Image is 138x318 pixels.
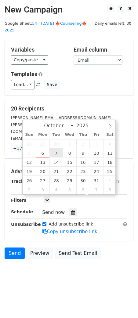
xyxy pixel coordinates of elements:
a: Daily emails left: 30 [93,21,133,26]
span: October 28, 2025 [49,176,63,185]
span: October 31, 2025 [90,176,103,185]
span: October 20, 2025 [36,167,49,176]
span: October 25, 2025 [103,167,117,176]
h5: Email column [74,46,127,53]
span: October 24, 2025 [90,167,103,176]
span: November 5, 2025 [63,185,76,194]
span: October 11, 2025 [103,148,117,157]
small: [EMAIL_ADDRESS][DOMAIN_NAME] [11,136,79,141]
small: Google Sheet: [5,21,87,33]
h5: Variables [11,46,64,53]
span: October 16, 2025 [76,157,90,167]
span: October 23, 2025 [76,167,90,176]
span: October 9, 2025 [76,148,90,157]
strong: Tracking [11,179,31,184]
span: November 8, 2025 [103,185,117,194]
a: 54 | [DATE] 🍁Counseling🍁 2025 [5,21,87,33]
span: October 30, 2025 [76,176,90,185]
a: Preview [26,248,53,259]
h5: Advanced [11,168,127,175]
strong: Unsubscribe [11,222,41,227]
a: Copy unsubscribe link [42,229,97,234]
span: October 8, 2025 [63,148,76,157]
span: September 29, 2025 [36,139,49,148]
strong: Filters [11,198,27,203]
span: Wed [63,133,76,137]
span: October 2, 2025 [76,139,90,148]
a: Send [5,248,25,259]
button: Save [44,80,60,89]
span: October 21, 2025 [49,167,63,176]
label: Add unsubscribe link [49,221,93,227]
span: October 13, 2025 [36,157,49,167]
span: October 26, 2025 [23,176,36,185]
h5: 20 Recipients [11,105,127,112]
span: November 4, 2025 [49,185,63,194]
span: November 2, 2025 [23,185,36,194]
span: October 14, 2025 [49,157,63,167]
span: November 7, 2025 [90,185,103,194]
span: October 27, 2025 [36,176,49,185]
span: September 30, 2025 [49,139,63,148]
span: November 6, 2025 [76,185,90,194]
small: [PERSON_NAME][EMAIL_ADDRESS][PERSON_NAME][DOMAIN_NAME] [11,122,111,134]
span: October 5, 2025 [23,148,36,157]
span: October 7, 2025 [49,148,63,157]
label: UTM Codes [96,178,119,184]
span: October 6, 2025 [36,148,49,157]
span: October 15, 2025 [63,157,76,167]
span: Tue [49,133,63,137]
span: October 29, 2025 [63,176,76,185]
span: October 1, 2025 [63,139,76,148]
span: Sat [103,133,117,137]
span: October 19, 2025 [23,167,36,176]
span: September 28, 2025 [23,139,36,148]
a: Load... [11,80,34,89]
a: Copy/paste... [11,55,48,65]
a: +17 more [11,145,37,152]
span: November 1, 2025 [103,176,117,185]
span: Thu [76,133,90,137]
span: October 10, 2025 [90,148,103,157]
span: November 3, 2025 [36,185,49,194]
span: October 17, 2025 [90,157,103,167]
span: October 12, 2025 [23,157,36,167]
input: Year [74,123,96,128]
h2: New Campaign [5,5,133,15]
span: Send now [42,210,65,215]
small: [PERSON_NAME][EMAIL_ADDRESS][DOMAIN_NAME] [11,115,111,120]
strong: Schedule [11,209,33,214]
a: Send Test Email [55,248,101,259]
a: Templates [11,71,37,77]
span: October 18, 2025 [103,157,117,167]
span: October 22, 2025 [63,167,76,176]
span: Mon [36,133,49,137]
span: October 4, 2025 [103,139,117,148]
span: October 3, 2025 [90,139,103,148]
iframe: Chat Widget [107,289,138,318]
span: Fri [90,133,103,137]
span: Daily emails left: 30 [93,20,133,27]
span: Sun [23,133,36,137]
